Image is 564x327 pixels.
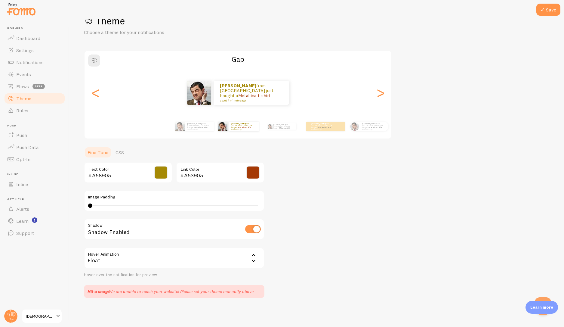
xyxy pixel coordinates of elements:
p: from [GEOGRAPHIC_DATA] just bought a [231,123,256,130]
div: Float [84,248,264,269]
p: from [GEOGRAPHIC_DATA] just bought a [220,83,283,102]
strong: [PERSON_NAME] [231,123,245,125]
a: Events [4,68,66,80]
a: Metallica t-shirt [238,93,271,98]
span: Notifications [16,59,44,65]
span: Settings [16,47,34,53]
p: from [GEOGRAPHIC_DATA] just bought a [362,123,386,130]
span: Alerts [16,206,29,212]
div: Learn more [525,301,558,314]
strong: [PERSON_NAME] [187,123,202,125]
small: about 4 minutes ago [362,129,385,130]
span: Push [7,124,66,128]
strong: [PERSON_NAME] [273,124,285,126]
img: Fomo [187,81,211,105]
a: Inline [4,178,66,190]
span: Dashboard [16,35,40,41]
a: Opt-In [4,153,66,165]
span: Theme [16,95,31,101]
span: Rules [16,107,28,114]
a: Rules [4,104,66,117]
a: Dashboard [4,32,66,44]
a: Support [4,227,66,239]
p: from [GEOGRAPHIC_DATA] just bought a [311,123,335,130]
p: from [GEOGRAPHIC_DATA] just bought a [273,123,294,130]
h1: Theme [84,15,550,27]
a: Flows beta [4,80,66,92]
p: Learn more [530,304,553,310]
a: Fine Tune [84,146,112,158]
a: Settings [4,44,66,56]
span: Push [16,132,27,138]
div: Shadow Enabled [84,219,264,241]
p: Choose a theme for your notifications [84,29,228,36]
span: Push Data [16,144,39,150]
a: Metallica t-shirt [318,126,331,129]
h2: Gap [85,54,391,64]
a: Theme [4,92,66,104]
strong: [PERSON_NAME] [311,123,325,125]
img: Fomo [175,122,185,131]
small: about 4 minutes ago [187,129,211,130]
small: about 4 minutes ago [231,129,256,130]
a: Metallica t-shirt [369,126,382,129]
div: Hover over the notification for preview [84,272,264,278]
img: fomo-relay-logo-orange.svg [6,2,36,17]
div: Next slide [377,71,384,114]
span: Flows [16,83,29,89]
span: Opt-In [16,156,30,162]
div: We are unable to reach your website! Please set your theme manually above [88,288,254,294]
a: Learn [4,215,66,227]
strong: Hit a snag: [88,289,109,294]
a: Alerts [4,203,66,215]
span: beta [32,84,45,89]
div: Previous slide [92,71,99,114]
strong: [PERSON_NAME] [220,83,256,89]
a: [DEMOGRAPHIC_DATA] Apparel Company [22,309,62,323]
small: about 4 minutes ago [311,129,334,130]
small: about 4 minutes ago [220,99,281,102]
span: Inline [7,173,66,176]
span: Get Help [7,198,66,201]
span: Pop-ups [7,26,66,30]
svg: <p>Watch New Feature Tutorials!</p> [32,217,37,223]
img: Fomo [267,124,272,129]
a: Metallica t-shirt [238,126,251,129]
label: Image Padding [88,195,260,200]
a: Push Data [4,141,66,153]
a: CSS [112,146,128,158]
img: Fomo [350,122,359,131]
a: Notifications [4,56,66,68]
a: Metallica t-shirt [195,126,208,129]
img: Fomo [218,122,227,131]
iframe: Help Scout Beacon - Open [534,297,552,315]
span: Learn [16,218,29,224]
strong: [PERSON_NAME] [362,123,376,125]
span: [DEMOGRAPHIC_DATA] Apparel Company [26,313,54,320]
span: Events [16,71,31,77]
p: from [GEOGRAPHIC_DATA] just bought a [187,123,211,130]
span: Support [16,230,34,236]
a: Push [4,129,66,141]
span: Inline [16,181,28,187]
a: Metallica t-shirt [279,127,290,129]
